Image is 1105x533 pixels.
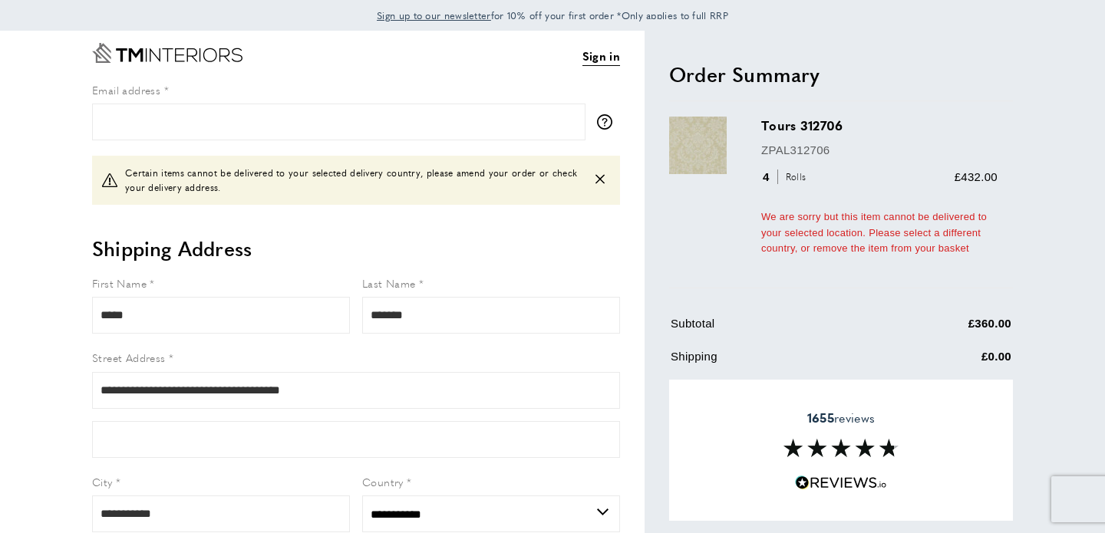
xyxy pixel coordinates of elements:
[92,82,160,97] span: Email address
[92,350,166,365] span: Street Address
[761,168,811,186] div: 4
[777,169,810,184] span: Rolls
[669,61,1013,88] h2: Order Summary
[377,8,491,23] a: Sign up to our newsletter
[377,8,491,22] span: Sign up to our newsletter
[955,170,998,183] span: £432.00
[671,347,876,377] td: Shipping
[761,209,998,257] div: We are sorry but this item cannot be delivered to your selected location. Please select a differe...
[807,409,834,426] strong: 1655
[362,275,416,291] span: Last Name
[795,475,887,490] img: Reviews.io 5 stars
[878,314,1012,344] td: £360.00
[807,410,875,426] span: reviews
[878,347,1012,377] td: £0.00
[761,141,998,160] p: ZPAL312706
[92,43,242,63] a: Go to Home page
[92,474,113,489] span: City
[377,8,728,22] span: for 10% off your first order *Only applies to full RRP
[362,474,404,489] span: Country
[671,314,876,344] td: Subtotal
[125,166,582,195] span: Certain items cannot be delivered to your selected delivery country, please amend your order or c...
[783,439,899,457] img: Reviews section
[597,114,620,130] button: More information
[92,235,620,262] h2: Shipping Address
[582,47,620,66] a: Sign in
[92,275,147,291] span: First Name
[669,117,727,174] img: Tours 312706
[761,117,998,134] h3: Tours 312706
